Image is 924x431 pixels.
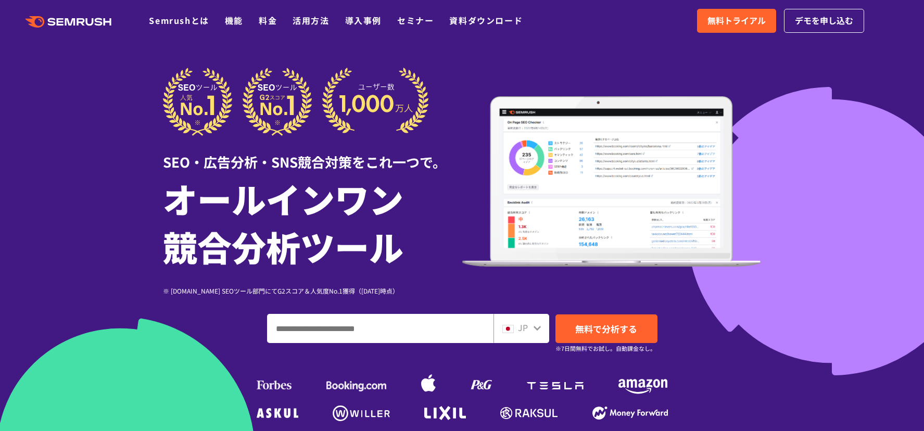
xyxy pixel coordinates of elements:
a: セミナー [397,14,434,27]
a: Semrushとは [149,14,209,27]
a: 料金 [259,14,277,27]
a: 無料トライアル [697,9,776,33]
input: ドメイン、キーワードまたはURLを入力してください [268,314,493,343]
span: JP [518,321,528,334]
span: デモを申し込む [795,14,853,28]
a: 活用方法 [293,14,329,27]
span: 無料で分析する [575,322,637,335]
h1: オールインワン 競合分析ツール [163,174,462,270]
a: 無料で分析する [555,314,657,343]
div: ※ [DOMAIN_NAME] SEOツール部門にてG2スコア＆人気度No.1獲得（[DATE]時点） [163,286,462,296]
div: SEO・広告分析・SNS競合対策をこれ一つで。 [163,136,462,172]
small: ※7日間無料でお試し。自動課金なし。 [555,344,656,353]
a: 機能 [225,14,243,27]
a: デモを申し込む [784,9,864,33]
a: 導入事例 [345,14,382,27]
a: 資料ダウンロード [449,14,523,27]
span: 無料トライアル [707,14,766,28]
